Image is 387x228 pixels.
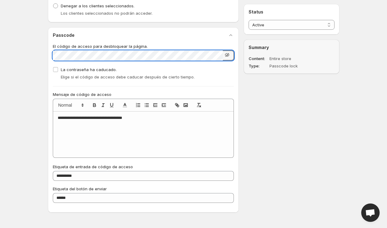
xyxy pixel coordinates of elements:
[249,9,334,15] h2: Status
[53,32,75,38] h2: Passcode
[53,91,234,97] p: Mensaje de código de acceso
[53,44,148,49] span: El código de acceso para desbloquear la página.
[269,63,317,69] dd: Passcode lock
[249,55,268,62] dt: Content:
[53,164,133,169] span: Etiqueta de entrada de código de acceso
[61,67,117,72] span: La contraseña ha caducado.
[269,55,317,62] dd: Entire store
[61,3,134,8] span: Denegar a los clientes seleccionados.
[61,11,153,16] span: Los clientes seleccionados no podrán acceder.
[249,44,334,51] h2: Summary
[249,63,268,69] dt: Type:
[61,74,195,79] span: Elige si el código de acceso debe caducar después de cierto tiempo.
[53,186,107,191] span: Etiqueta del botón de enviar
[361,203,380,222] a: Open chat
